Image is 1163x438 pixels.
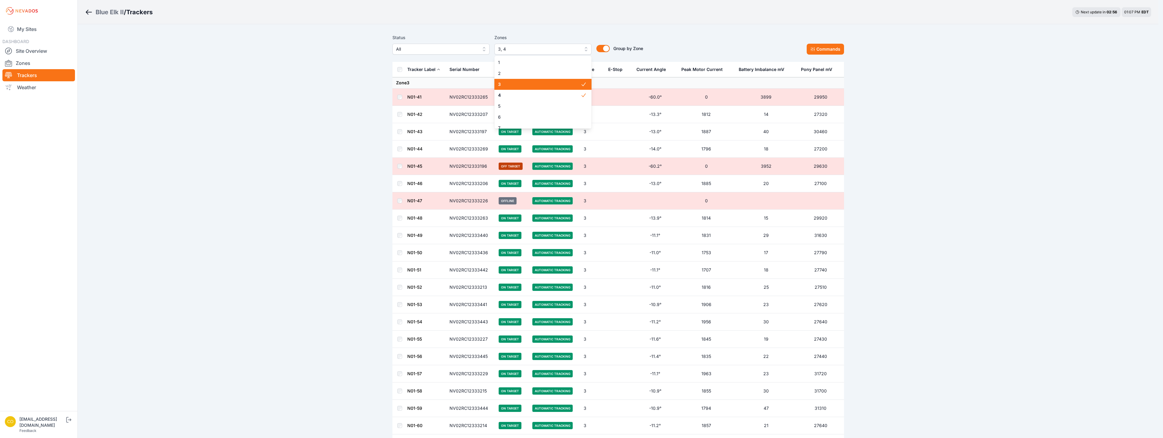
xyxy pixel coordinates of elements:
div: 3, 4 [494,56,592,129]
span: 3 [498,81,581,87]
span: 7 [498,125,581,131]
span: 6 [498,114,581,120]
span: 2 [498,70,581,76]
span: 5 [498,103,581,109]
button: 3, 4 [494,44,592,55]
span: 3, 4 [498,45,579,53]
span: 1 [498,59,581,66]
span: 4 [498,92,581,98]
